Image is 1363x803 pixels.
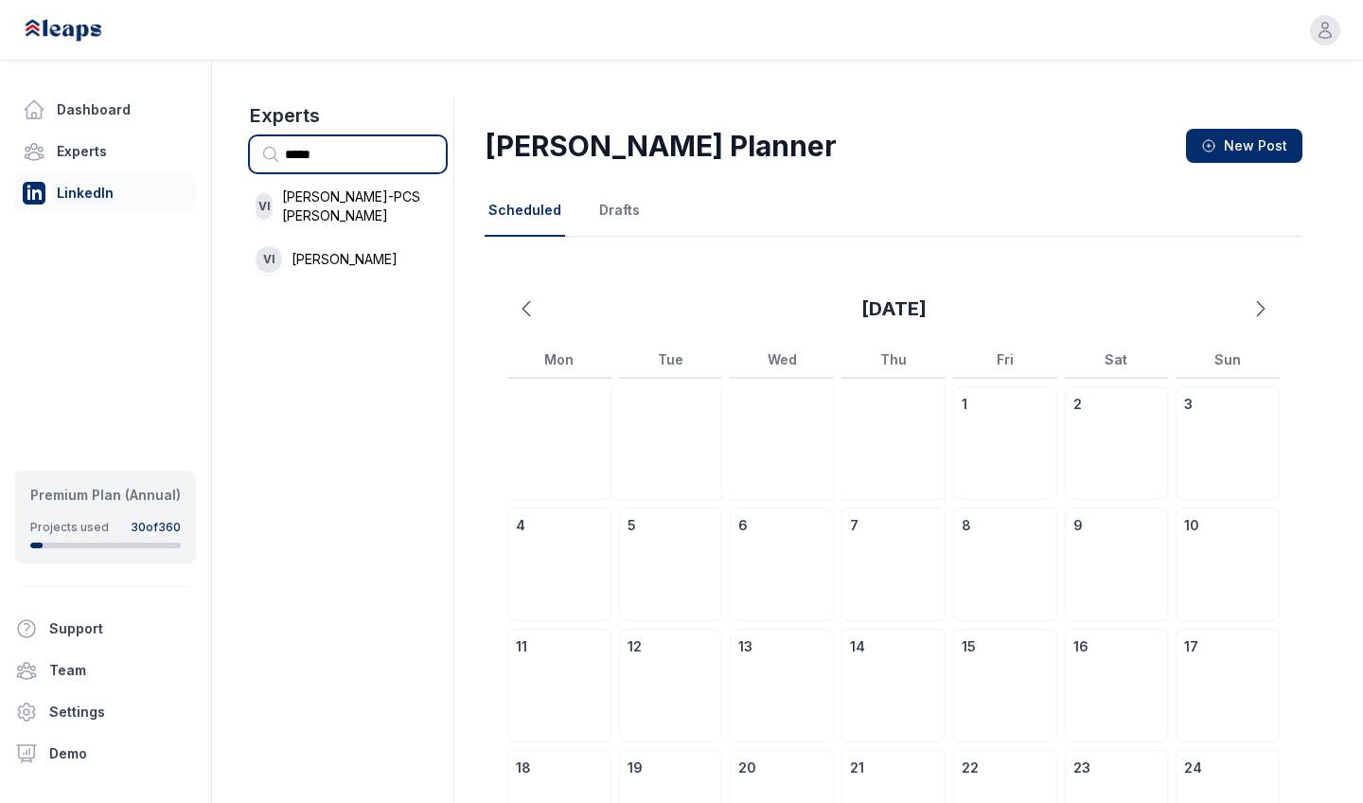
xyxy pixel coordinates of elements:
button: Drafts [595,186,644,237]
p: 19 [628,758,715,777]
div: Tue [619,350,723,379]
h2: Experts [246,102,450,129]
p: 23 [1073,758,1160,777]
p: 18 [516,758,603,777]
a: Demo [8,735,204,773]
img: Leaps [23,9,144,51]
p: 9 [1073,516,1160,535]
p: 7 [850,516,937,535]
nav: Tabs [485,186,1302,237]
div: Projects used [30,520,109,535]
button: New Post [1186,129,1302,163]
div: VI [254,191,274,222]
div: Wed [730,350,834,379]
p: 16 [1073,637,1160,656]
div: Thu [841,350,946,379]
button: Support [8,610,188,648]
p: 24 [1184,758,1271,777]
p: 20 [738,758,825,777]
p: 17 [1184,637,1271,656]
h2: [DATE] [861,295,927,322]
button: Scheduled [485,186,565,237]
p: 5 [628,516,715,535]
div: Sat [1065,350,1169,379]
div: Premium Plan (Annual) [30,486,181,505]
div: Sun [1176,350,1280,379]
a: LinkedIn [15,174,196,212]
p: 1 [962,395,1049,414]
a: Settings [8,693,204,731]
div: Fri [953,350,1057,379]
p: 14 [850,637,937,656]
p: 22 [962,758,1049,777]
div: VI [254,244,284,275]
span: [PERSON_NAME] [292,250,398,269]
p: 21 [850,758,937,777]
p: 2 [1073,395,1160,414]
p: 11 [516,637,603,656]
p: 12 [628,637,715,656]
div: Mon [507,350,611,379]
a: Dashboard [15,91,196,129]
p: 10 [1184,516,1271,535]
p: 4 [516,516,603,535]
p: 15 [962,637,1049,656]
p: 3 [1184,395,1271,414]
div: 30 of 360 [131,520,181,535]
span: New Post [1224,136,1287,155]
p: 6 [738,516,825,535]
a: Experts [15,133,196,170]
p: 8 [962,516,1049,535]
a: Team [8,651,204,689]
span: [PERSON_NAME]-PCS [PERSON_NAME] [282,187,442,225]
h1: [PERSON_NAME] Planner [485,129,837,163]
p: 13 [738,637,825,656]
